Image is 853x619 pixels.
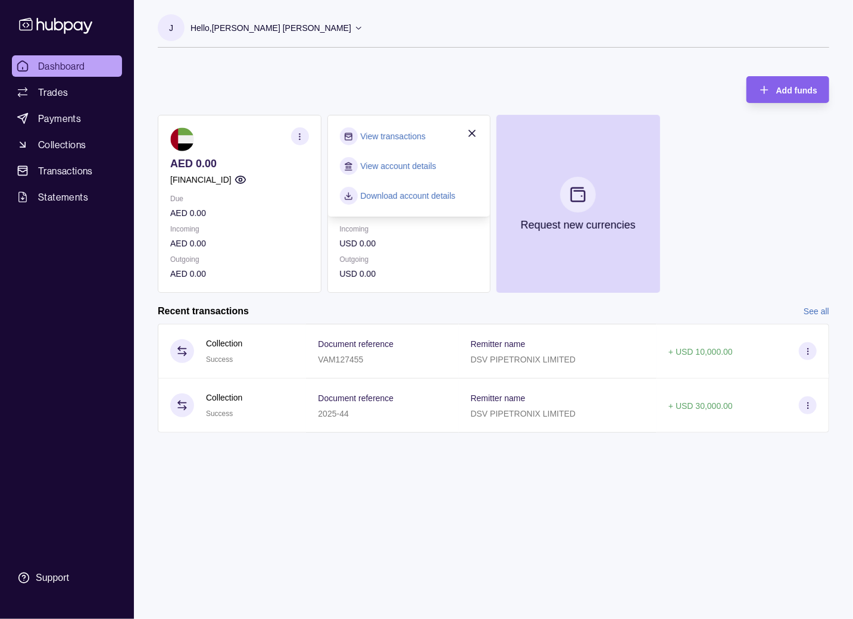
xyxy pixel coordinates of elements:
p: DSV PIPETRONIX LIMITED [471,409,576,418]
span: Dashboard [38,59,85,73]
span: Statements [38,190,88,204]
a: Payments [12,108,122,129]
p: Document reference [318,393,393,403]
p: [FINANCIAL_ID] [170,173,232,186]
p: Outgoing [170,253,309,266]
p: DSV PIPETRONIX LIMITED [471,355,576,364]
p: AED 0.00 [170,237,309,250]
p: + USD 30,000.00 [668,401,733,411]
p: J [169,21,173,35]
a: Trades [12,82,122,103]
button: Request new currencies [496,115,660,293]
p: Due [170,192,309,205]
a: Download account details [361,189,456,202]
p: VAM127455 [318,355,363,364]
span: Success [206,355,233,364]
a: Support [12,565,122,590]
span: Success [206,409,233,418]
a: View transactions [361,130,426,143]
span: Payments [38,111,81,126]
h2: Recent transactions [158,305,249,318]
span: Add funds [776,86,817,95]
p: USD 0.00 [340,237,479,250]
button: Add funds [746,76,829,103]
p: Collection [206,337,242,350]
a: Statements [12,186,122,208]
p: Outgoing [340,253,479,266]
p: Collection [206,391,242,404]
span: Collections [38,137,86,152]
a: Dashboard [12,55,122,77]
p: Document reference [318,339,393,349]
span: Trades [38,85,68,99]
p: Incoming [340,223,479,236]
p: Remitter name [471,393,526,403]
p: AED 0.00 [170,157,309,170]
span: Transactions [38,164,93,178]
p: Incoming [170,223,309,236]
p: Request new currencies [521,218,636,232]
a: Transactions [12,160,122,182]
p: Remitter name [471,339,526,349]
a: View account details [361,160,436,173]
div: Support [36,571,69,584]
a: Collections [12,134,122,155]
p: AED 0.00 [170,207,309,220]
a: See all [804,305,829,318]
p: + USD 10,000.00 [668,347,733,357]
p: AED 0.00 [170,267,309,280]
img: ae [170,127,194,151]
p: USD 0.00 [340,267,479,280]
p: 2025-44 [318,409,348,418]
p: Hello, [PERSON_NAME] [PERSON_NAME] [190,21,351,35]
